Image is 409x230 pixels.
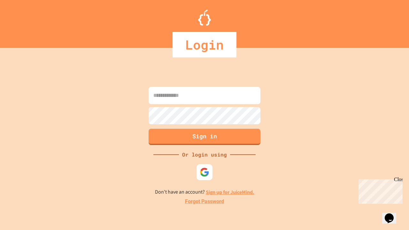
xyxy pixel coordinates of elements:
p: Don't have an account? [155,188,254,196]
div: Or login using [179,151,230,158]
img: google-icon.svg [200,167,209,177]
div: Login [173,32,236,57]
a: Sign up for JuiceMind. [206,189,254,195]
iframe: chat widget [382,204,403,224]
div: Chat with us now!Close [3,3,44,41]
img: Logo.svg [198,10,211,26]
a: Forgot Password [185,198,224,205]
button: Sign in [149,129,260,145]
iframe: chat widget [356,177,403,204]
